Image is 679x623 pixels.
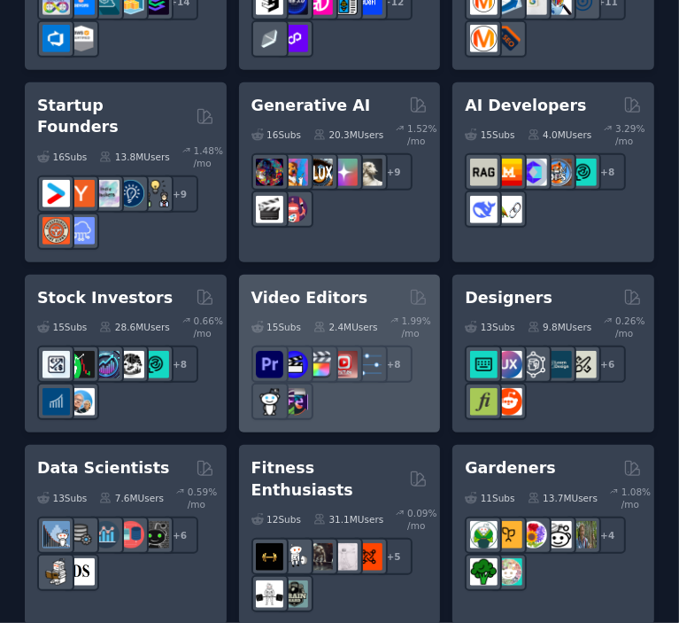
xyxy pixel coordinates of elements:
[256,580,283,608] img: GYM
[569,351,597,378] img: UX_Design
[470,558,498,586] img: vegetablegardening
[407,122,441,147] div: 1.52 % /mo
[402,315,436,339] div: 1.99 % /mo
[37,457,169,479] h2: Data Scientists
[544,159,572,186] img: llmops
[42,521,70,549] img: statistics
[305,543,333,571] img: fitness30plus
[330,543,358,571] img: physicaltherapy
[615,122,649,147] div: 3.29 % /mo
[470,521,498,549] img: SavageGarden
[528,315,592,339] div: 9.8M Users
[142,351,169,378] img: technicalanalysis
[67,521,95,549] img: dataengineering
[589,517,626,554] div: + 4
[281,580,308,608] img: GymMotivation
[615,315,649,339] div: 0.26 % /mo
[330,159,358,186] img: starryai
[67,180,95,207] img: ycombinator
[495,388,522,416] img: logodesign
[67,558,95,586] img: datascience
[465,486,514,510] div: 11 Sub s
[117,521,144,549] img: datasets
[355,159,382,186] img: DreamBooth
[256,25,283,52] img: ethfinance
[92,351,120,378] img: StocksAndTrading
[256,351,283,378] img: premiere
[142,521,169,549] img: data
[569,521,597,549] img: GardenersWorld
[281,196,308,223] img: dalle2
[495,351,522,378] img: UXDesign
[305,159,333,186] img: FluxAI
[313,315,378,339] div: 2.4M Users
[407,507,441,532] div: 0.09 % /mo
[281,351,308,378] img: VideoEditors
[470,351,498,378] img: UI_Design
[251,122,301,147] div: 16 Sub s
[42,180,70,207] img: startup
[470,388,498,416] img: typography
[281,25,308,52] img: 0xPolygon
[99,486,164,510] div: 7.6M Users
[375,346,413,383] div: + 8
[375,538,413,575] div: + 5
[251,95,371,117] h2: Generative AI
[281,159,308,186] img: sdforall
[117,180,144,207] img: Entrepreneurship
[495,196,522,223] img: LangChain
[117,351,144,378] img: swingtrading
[161,346,198,383] div: + 8
[256,196,283,223] img: aivideo
[251,287,368,309] h2: Video Editors
[67,25,95,52] img: AWS_Certified_Experts
[67,388,95,416] img: ValueInvesting
[495,521,522,549] img: GardeningUK
[528,486,598,510] div: 13.7M Users
[256,543,283,571] img: workout
[621,486,655,510] div: 1.08 % /mo
[569,159,597,186] img: AIDevelopersSociety
[375,153,413,191] div: + 9
[92,521,120,549] img: analytics
[42,25,70,52] img: azuredevops
[281,543,308,571] img: weightroom
[37,144,87,169] div: 16 Sub s
[42,217,70,245] img: EntrepreneurRideAlong
[495,159,522,186] img: MistralAI
[194,144,228,169] div: 1.48 % /mo
[495,25,522,52] img: bigseo
[142,180,169,207] img: growmybusiness
[544,521,572,549] img: UrbanGardening
[92,180,120,207] img: indiehackers
[37,95,189,138] h2: Startup Founders
[251,457,404,501] h2: Fitness Enthusiasts
[520,159,547,186] img: OpenSourceAI
[465,122,514,147] div: 15 Sub s
[465,287,552,309] h2: Designers
[355,543,382,571] img: personaltraining
[528,122,592,147] div: 4.0M Users
[330,351,358,378] img: Youtubevideo
[520,521,547,549] img: flowers
[67,351,95,378] img: Trading
[37,287,173,309] h2: Stock Investors
[99,144,169,169] div: 13.8M Users
[355,351,382,378] img: postproduction
[194,315,228,339] div: 0.66 % /mo
[465,315,514,339] div: 13 Sub s
[161,517,198,554] div: + 6
[161,175,198,213] div: + 9
[42,351,70,378] img: Forex
[188,486,221,510] div: 0.59 % /mo
[37,486,87,510] div: 13 Sub s
[42,388,70,416] img: dividends
[589,153,626,191] div: + 8
[67,217,95,245] img: SaaS
[256,388,283,416] img: gopro
[99,315,169,339] div: 28.6M Users
[251,315,301,339] div: 15 Sub s
[495,558,522,586] img: succulents
[589,346,626,383] div: + 6
[520,351,547,378] img: userexperience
